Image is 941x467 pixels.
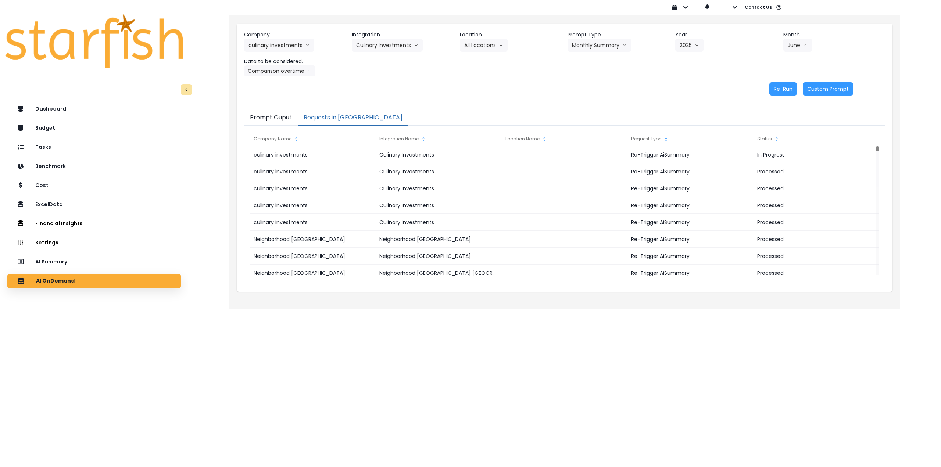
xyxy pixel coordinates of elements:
[627,146,753,163] div: Re-Trigger AiSummary
[627,248,753,265] div: Re-Trigger AiSummary
[754,248,879,265] div: Processed
[35,201,63,208] p: ExcelData
[250,146,375,163] div: culinary investments
[627,214,753,231] div: Re-Trigger AiSummary
[754,180,879,197] div: Processed
[7,236,181,250] button: Settings
[250,248,375,265] div: Neighborhood [GEOGRAPHIC_DATA]
[675,39,704,52] button: 2025arrow down line
[754,197,879,214] div: Processed
[502,132,627,146] div: Location Name
[7,178,181,193] button: Cost
[376,214,501,231] div: Culinary Investments
[7,197,181,212] button: ExcelData
[376,248,501,265] div: Neighborhood [GEOGRAPHIC_DATA]
[7,274,181,288] button: AI OnDemand
[695,42,699,49] svg: arrow down line
[376,146,501,163] div: Culinary Investments
[7,140,181,155] button: Tasks
[35,144,51,150] p: Tasks
[568,39,631,52] button: Monthly Summaryarrow down line
[298,110,408,126] button: Requests in [GEOGRAPHIC_DATA]
[7,255,181,269] button: AI Summary
[293,136,299,142] svg: sort
[7,159,181,174] button: Benchmark
[627,132,753,146] div: Request Type
[250,197,375,214] div: culinary investments
[627,180,753,197] div: Re-Trigger AiSummary
[622,42,627,49] svg: arrow down line
[783,31,885,39] header: Month
[250,214,375,231] div: culinary investments
[244,65,315,76] button: Comparison overtimearrow down line
[35,106,66,112] p: Dashboard
[754,146,879,163] div: In Progress
[35,163,66,169] p: Benchmark
[308,67,312,75] svg: arrow down line
[754,214,879,231] div: Processed
[675,31,777,39] header: Year
[783,39,812,52] button: Junearrow left line
[754,163,879,180] div: Processed
[376,265,501,281] div: Neighborhood [GEOGRAPHIC_DATA] [GEOGRAPHIC_DATA]
[754,231,879,248] div: Processed
[250,180,375,197] div: culinary investments
[460,31,562,39] header: Location
[7,216,181,231] button: Financial Insights
[376,180,501,197] div: Culinary Investments
[376,163,501,180] div: Culinary Investments
[352,39,423,52] button: Culinary Investmentsarrow down line
[499,42,503,49] svg: arrow down line
[244,110,298,126] button: Prompt Ouput
[305,42,310,49] svg: arrow down line
[7,121,181,136] button: Budget
[244,58,346,65] header: Data to be considered.
[35,125,55,131] p: Budget
[627,231,753,248] div: Re-Trigger AiSummary
[568,31,669,39] header: Prompt Type
[421,136,426,142] svg: sort
[663,136,669,142] svg: sort
[803,82,853,96] button: Custom Prompt
[7,102,181,116] button: Dashboard
[376,197,501,214] div: Culinary Investments
[35,259,67,265] p: AI Summary
[541,136,547,142] svg: sort
[244,39,314,52] button: culinary investmentsarrow down line
[35,182,49,188] p: Cost
[250,231,375,248] div: Neighborhood [GEOGRAPHIC_DATA]
[244,31,346,39] header: Company
[769,82,797,96] button: Re-Run
[250,265,375,281] div: Neighborhood [GEOGRAPHIC_DATA]
[250,132,375,146] div: Company Name
[376,231,501,248] div: Neighborhood [GEOGRAPHIC_DATA]
[352,31,454,39] header: Integration
[414,42,418,49] svg: arrow down line
[627,197,753,214] div: Re-Trigger AiSummary
[627,265,753,281] div: Re-Trigger AiSummary
[627,163,753,180] div: Re-Trigger AiSummary
[250,163,375,180] div: culinary investments
[754,265,879,281] div: Processed
[754,132,879,146] div: Status
[803,42,808,49] svg: arrow left line
[36,278,75,284] p: AI OnDemand
[460,39,508,52] button: All Locationsarrow down line
[774,136,780,142] svg: sort
[376,132,501,146] div: Integration Name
